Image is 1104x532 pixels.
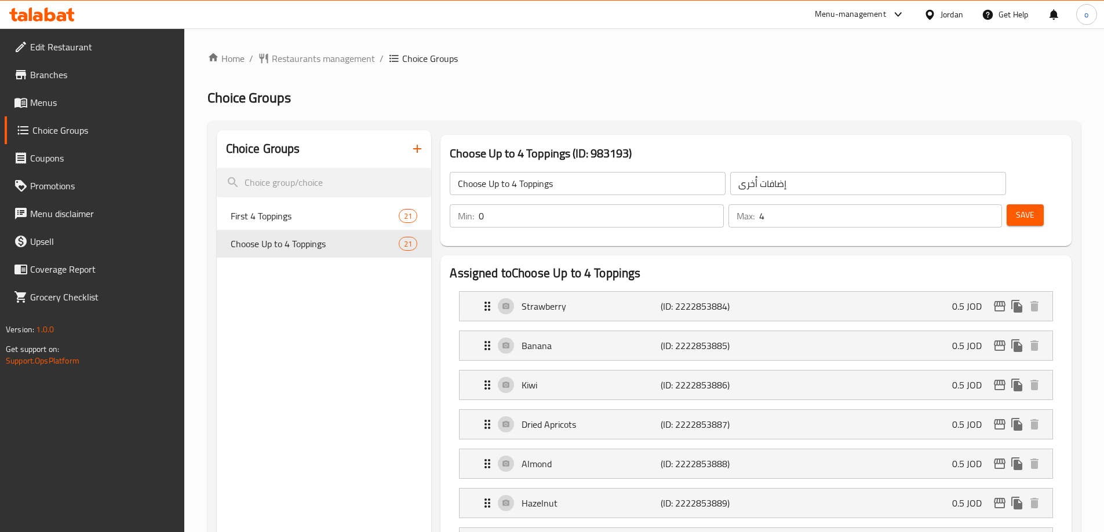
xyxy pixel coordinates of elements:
a: Support.OpsPlatform [6,353,79,368]
button: duplicate [1008,494,1026,512]
p: 0.5 JOD [952,457,991,471]
span: Choice Groups [207,85,291,111]
button: duplicate [1008,337,1026,354]
p: Strawberry [522,299,660,313]
div: Choices [399,209,417,223]
p: Hazelnut [522,496,660,510]
div: Expand [460,410,1052,439]
li: Expand [450,326,1062,365]
button: delete [1026,298,1043,315]
span: Restaurants management [272,52,375,65]
h3: Choose Up to 4 Toppings (ID: 983193) [450,144,1062,163]
span: 1.0.0 [36,322,54,337]
li: Expand [450,444,1062,483]
p: Almond [522,457,660,471]
div: Expand [460,331,1052,360]
a: Grocery Checklist [5,283,184,311]
li: Expand [450,483,1062,523]
button: duplicate [1008,376,1026,394]
span: Choose Up to 4 Toppings [231,237,399,251]
p: 0.5 JOD [952,378,991,392]
span: Choice Groups [32,123,175,137]
span: Save [1016,208,1034,222]
button: edit [991,298,1008,315]
a: Coupons [5,144,184,172]
li: Expand [450,287,1062,326]
p: (ID: 2222853885) [661,339,753,353]
p: Kiwi [522,378,660,392]
button: edit [991,455,1008,472]
li: Expand [450,405,1062,444]
button: duplicate [1008,416,1026,433]
button: Save [1007,204,1044,226]
h2: Choice Groups [226,140,300,157]
button: delete [1026,337,1043,354]
a: Promotions [5,172,184,200]
button: edit [991,416,1008,433]
nav: breadcrumb [207,52,1081,65]
button: delete [1026,455,1043,472]
a: Home [207,52,245,65]
a: Choice Groups [5,116,184,144]
p: Dried Apricots [522,417,660,431]
p: (ID: 2222853888) [661,457,753,471]
span: 21 [399,239,417,250]
div: Expand [460,489,1052,518]
button: edit [991,376,1008,394]
p: (ID: 2222853887) [661,417,753,431]
p: (ID: 2222853889) [661,496,753,510]
a: Menus [5,89,184,116]
span: Upsell [30,234,175,248]
button: delete [1026,416,1043,433]
p: (ID: 2222853884) [661,299,753,313]
button: delete [1026,494,1043,512]
span: Coupons [30,151,175,165]
span: o [1084,8,1088,21]
span: Menus [30,96,175,109]
p: 0.5 JOD [952,496,991,510]
button: edit [991,337,1008,354]
span: Promotions [30,179,175,193]
span: 21 [399,211,417,222]
div: Expand [460,449,1052,478]
div: Expand [460,370,1052,399]
li: / [249,52,253,65]
span: Version: [6,322,34,337]
div: Choose Up to 4 Toppings21 [217,230,432,258]
div: Expand [460,292,1052,321]
p: (ID: 2222853886) [661,378,753,392]
div: Menu-management [815,8,886,21]
p: 0.5 JOD [952,339,991,353]
li: / [380,52,384,65]
span: Get support on: [6,342,59,357]
span: Grocery Checklist [30,290,175,304]
button: edit [991,494,1008,512]
input: search [217,168,432,197]
span: Coverage Report [30,262,175,276]
p: 0.5 JOD [952,417,991,431]
a: Coverage Report [5,255,184,283]
a: Menu disclaimer [5,200,184,228]
span: First 4 Toppings [231,209,399,223]
span: Edit Restaurant [30,40,175,54]
a: Branches [5,61,184,89]
li: Expand [450,365,1062,405]
a: Edit Restaurant [5,33,184,61]
div: Jordan [941,8,963,21]
button: duplicate [1008,298,1026,315]
button: delete [1026,376,1043,394]
h2: Assigned to Choose Up to 4 Toppings [450,265,1062,282]
p: 0.5 JOD [952,299,991,313]
span: Branches [30,68,175,82]
button: duplicate [1008,455,1026,472]
p: Min: [458,209,474,223]
a: Restaurants management [258,52,375,65]
div: First 4 Toppings21 [217,202,432,230]
div: Choices [399,237,417,251]
p: Max: [737,209,755,223]
span: Menu disclaimer [30,207,175,221]
a: Upsell [5,228,184,255]
span: Choice Groups [402,52,458,65]
p: Banana [522,339,660,353]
